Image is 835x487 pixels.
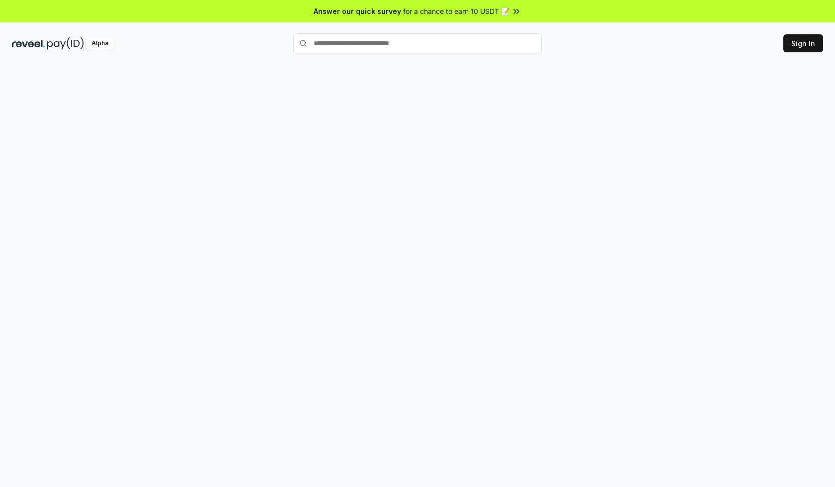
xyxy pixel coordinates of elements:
[783,34,823,52] button: Sign In
[314,6,401,16] span: Answer our quick survey
[12,37,45,50] img: reveel_dark
[47,37,84,50] img: pay_id
[403,6,509,16] span: for a chance to earn 10 USDT 📝
[86,37,114,50] div: Alpha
